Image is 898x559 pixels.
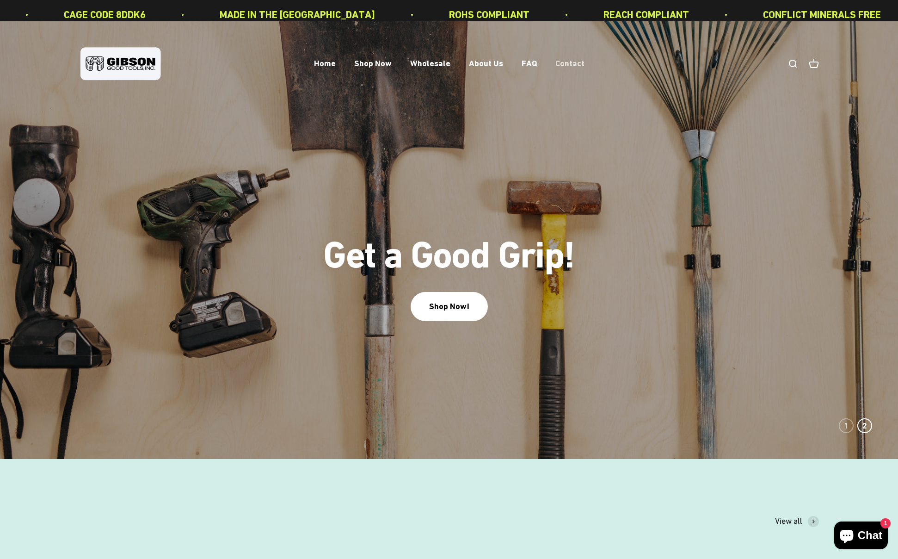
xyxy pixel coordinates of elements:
span: View all [775,515,802,528]
a: Home [314,59,336,68]
a: Wholesale [410,59,450,68]
p: ROHS COMPLIANT [446,6,527,23]
p: REACH COMPLIANT [601,6,686,23]
a: FAQ [522,59,537,68]
p: CONFLICT MINERALS FREE [760,6,878,23]
a: About Us [469,59,503,68]
a: Shop Now! [411,292,488,321]
a: Shop Now [354,59,392,68]
p: MADE IN THE [GEOGRAPHIC_DATA] [217,6,372,23]
button: 1 [839,418,854,433]
a: Contact [555,59,584,68]
a: View all [775,515,819,528]
p: CAGE CODE 8DDK6 [61,6,143,23]
split-lines: Get a Good Grip! [323,233,574,276]
button: 2 [857,418,872,433]
inbox-online-store-chat: Shopify online store chat [831,522,891,552]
